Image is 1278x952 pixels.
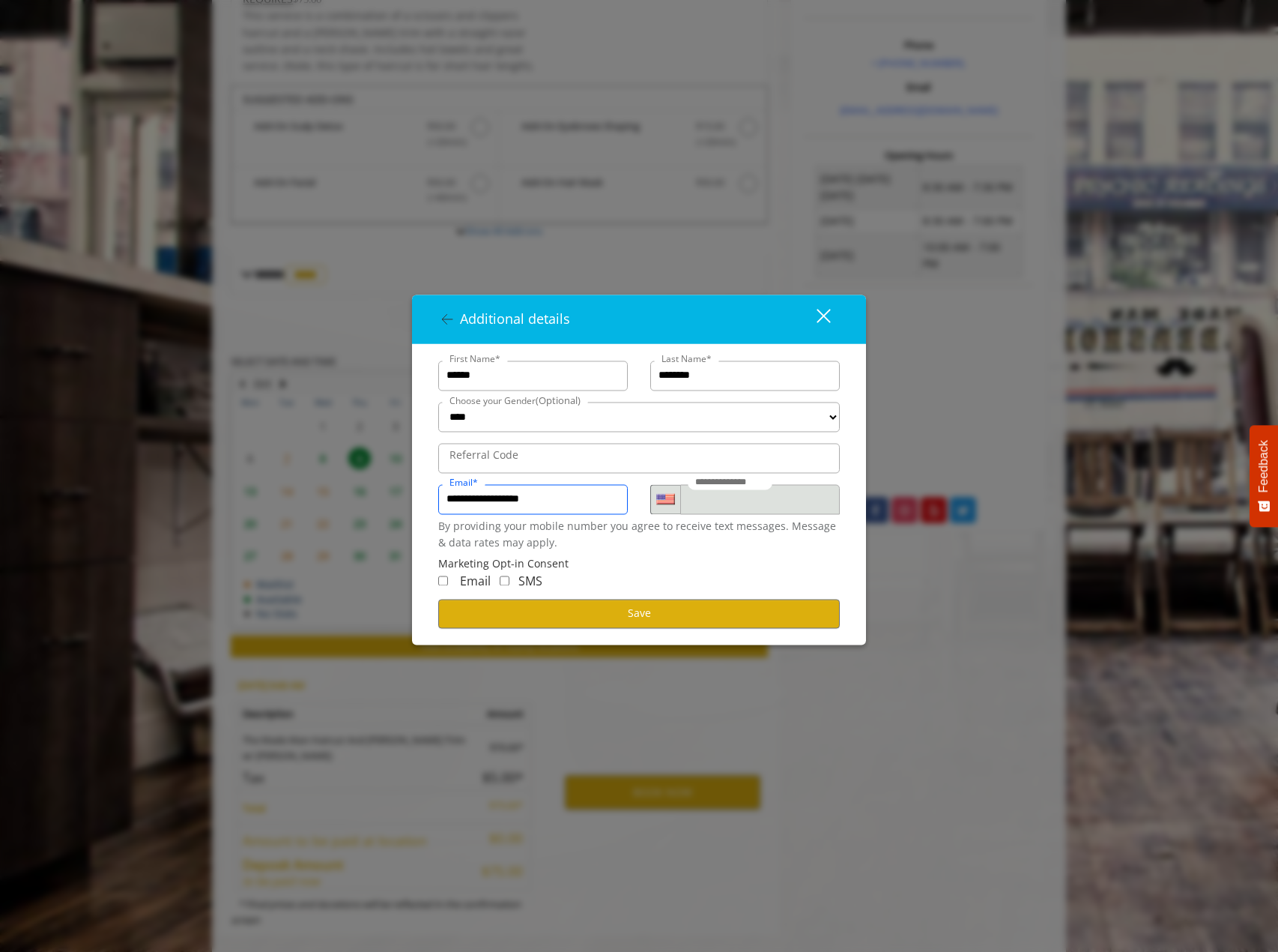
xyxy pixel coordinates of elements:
[1257,440,1271,492] span: Feedback
[438,518,840,552] div: By providing your mobile number you agree to receive text messages. Message & data rates may apply.
[442,393,588,409] label: Choose your Gender
[442,352,508,366] label: First Name*
[438,599,840,628] button: Save
[650,484,680,514] div: Country
[438,484,628,514] input: Email
[460,573,491,589] span: Email
[1250,425,1278,527] button: Feedback - Show survey
[442,447,526,463] label: Referral Code
[799,308,829,331] div: close dialog
[438,555,840,572] div: Marketing Opt-in Consent
[438,576,448,585] input: Receive Marketing Email
[518,573,542,589] span: SMS
[628,606,651,621] span: Save
[438,402,840,432] select: Choose your Gender
[654,352,719,366] label: Last Name*
[438,361,628,391] input: FirstName
[789,304,840,334] button: close dialog
[438,443,840,473] input: ReferralCode
[536,394,581,407] span: (Optional)
[650,361,840,391] input: Lastname
[500,576,509,585] input: Receive Marketing SMS
[442,475,485,489] label: Email*
[460,310,570,328] span: Additional details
